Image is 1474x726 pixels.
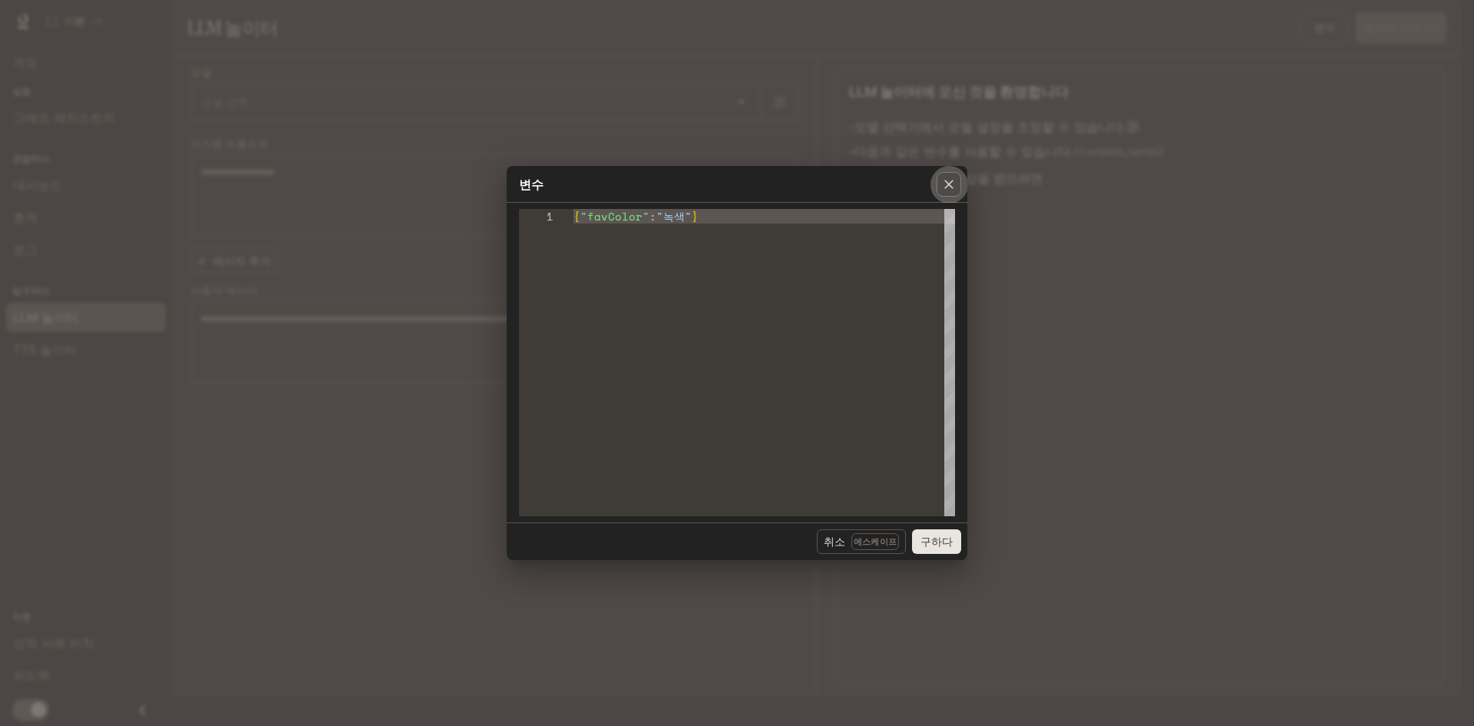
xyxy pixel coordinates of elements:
[912,529,961,554] button: 구하다
[920,535,953,548] font: 구하다
[817,529,906,554] button: 취소에스케이프
[656,208,692,224] font: "녹색"
[573,208,580,224] font: {
[649,208,656,224] font: :
[580,208,649,224] font: "favColor"
[547,208,554,224] font: 1
[692,208,699,224] font: }
[854,536,897,547] font: 에스케이프
[519,177,544,192] font: 변수
[824,535,845,548] font: 취소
